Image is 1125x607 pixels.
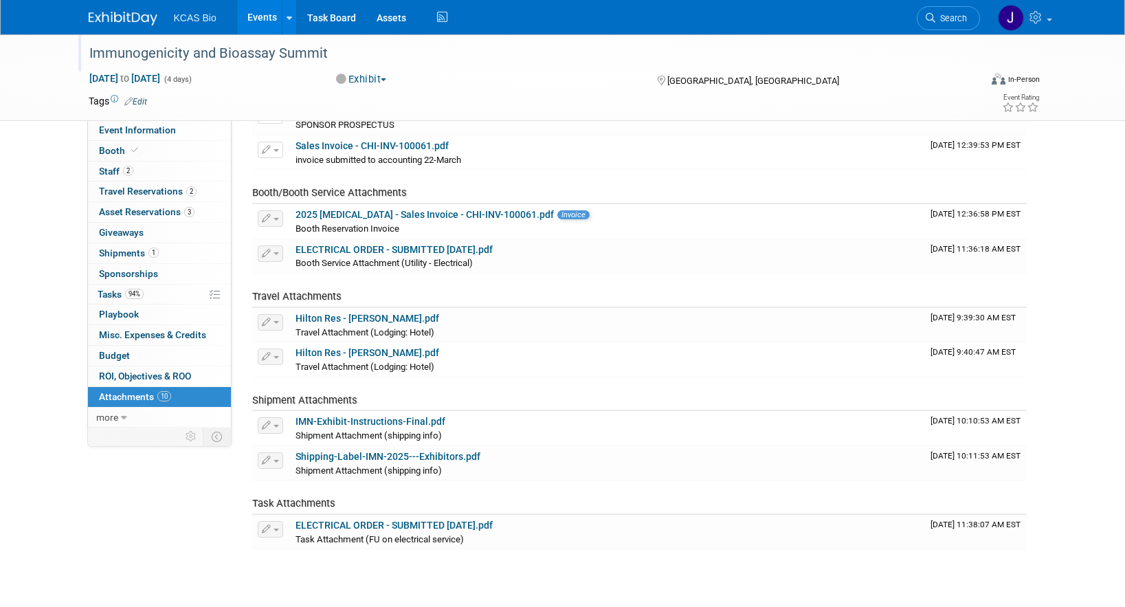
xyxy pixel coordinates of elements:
span: 2 [123,166,133,176]
span: Tasks [98,289,144,300]
span: Attachments [99,391,171,402]
a: IMN-Exhibit-Instructions-Final.pdf [296,416,445,427]
span: Shipment Attachment (shipping info) [296,465,442,476]
span: Asset Reservations [99,206,194,217]
span: Upload Timestamp [931,244,1021,254]
a: Hilton Res - [PERSON_NAME].pdf [296,347,439,358]
span: invoice submitted to accounting 22-March [296,155,461,165]
span: KCAS Bio [174,12,216,23]
a: Asset Reservations3 [88,202,231,222]
span: Search [935,13,967,23]
td: Upload Timestamp [925,515,1027,549]
td: Upload Timestamp [925,204,1027,239]
span: [DATE] [DATE] [89,72,161,85]
a: Shipments1 [88,243,231,263]
a: Giveaways [88,223,231,243]
span: Travel Attachment (Lodging: Hotel) [296,327,434,338]
span: Upload Timestamp [931,209,1021,219]
span: Playbook [99,309,139,320]
span: Event Information [99,124,176,135]
span: Travel Attachments [252,290,342,302]
span: Shipment Attachment (shipping info) [296,430,442,441]
div: In-Person [1007,74,1040,85]
a: ELECTRICAL ORDER - SUBMITTED [DATE].pdf [296,520,493,531]
span: Upload Timestamp [931,140,1021,150]
span: Giveaways [99,227,144,238]
img: ExhibitDay [89,12,157,25]
span: Invoice [557,210,590,219]
img: Jason Hannah [998,5,1024,31]
span: Upload Timestamp [931,347,1016,357]
div: Event Rating [1002,94,1039,101]
span: Staff [99,166,133,177]
span: 2 [186,186,197,197]
span: Upload Timestamp [931,416,1021,426]
span: (4 days) [163,75,192,84]
button: Exhibit [331,72,392,87]
td: Upload Timestamp [925,342,1027,377]
span: more [96,412,118,423]
span: Booth Service Attachment (Utility - Electrical) [296,258,473,268]
a: Tasks94% [88,285,231,305]
a: Attachments10 [88,387,231,407]
span: 10 [157,391,171,401]
td: Upload Timestamp [925,446,1027,481]
span: Task Attachments [252,497,335,509]
td: Toggle Event Tabs [203,428,231,445]
span: to [118,73,131,84]
span: 3 [184,207,194,217]
a: Staff2 [88,162,231,181]
a: Sales Invoice - CHI-INV-100061.pdf [296,140,449,151]
a: 2025 [MEDICAL_DATA] - Sales Invoice - CHI-INV-100061.pdf [296,209,554,220]
span: Upload Timestamp [931,451,1021,461]
td: Tags [89,94,147,108]
a: ELECTRICAL ORDER - SUBMITTED [DATE].pdf [296,244,493,255]
a: more [88,408,231,428]
span: SPONSOR PROSPECTUS [296,120,394,130]
div: Immunogenicity and Bioassay Summit [85,41,959,66]
a: ROI, Objectives & ROO [88,366,231,386]
span: ROI, Objectives & ROO [99,371,191,382]
td: Upload Timestamp [925,135,1027,170]
span: Shipment Attachments [252,394,357,406]
img: Format-Inperson.png [992,74,1005,85]
a: Hilton Res - [PERSON_NAME].pdf [296,313,439,324]
i: Booth reservation complete [131,146,138,154]
a: Event Information [88,120,231,140]
span: Upload Timestamp [931,313,1016,322]
span: Budget [99,350,130,361]
a: Playbook [88,305,231,324]
span: Shipments [99,247,159,258]
span: Booth/Booth Service Attachments [252,186,407,199]
span: Task Attachment (FU on electrical service) [296,534,464,544]
span: [GEOGRAPHIC_DATA], [GEOGRAPHIC_DATA] [667,76,839,86]
a: Shipping-Label-IMN-2025---Exhibitors.pdf [296,451,480,462]
td: Upload Timestamp [925,308,1027,342]
span: 94% [125,289,144,299]
div: Event Format [899,71,1040,92]
span: Misc. Expenses & Credits [99,329,206,340]
a: Misc. Expenses & Credits [88,325,231,345]
span: Travel Attachment (Lodging: Hotel) [296,362,434,372]
a: Edit [124,97,147,107]
a: Travel Reservations2 [88,181,231,201]
td: Upload Timestamp [925,411,1027,445]
span: Booth Reservation Invoice [296,223,399,234]
td: Personalize Event Tab Strip [179,428,203,445]
span: Sponsorships [99,268,158,279]
span: Travel Reservations [99,186,197,197]
a: Budget [88,346,231,366]
a: Sponsorships [88,264,231,284]
td: Upload Timestamp [925,239,1027,274]
span: Booth [99,145,141,156]
span: Upload Timestamp [931,520,1021,529]
span: 1 [148,247,159,258]
a: Booth [88,141,231,161]
a: Search [917,6,980,30]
